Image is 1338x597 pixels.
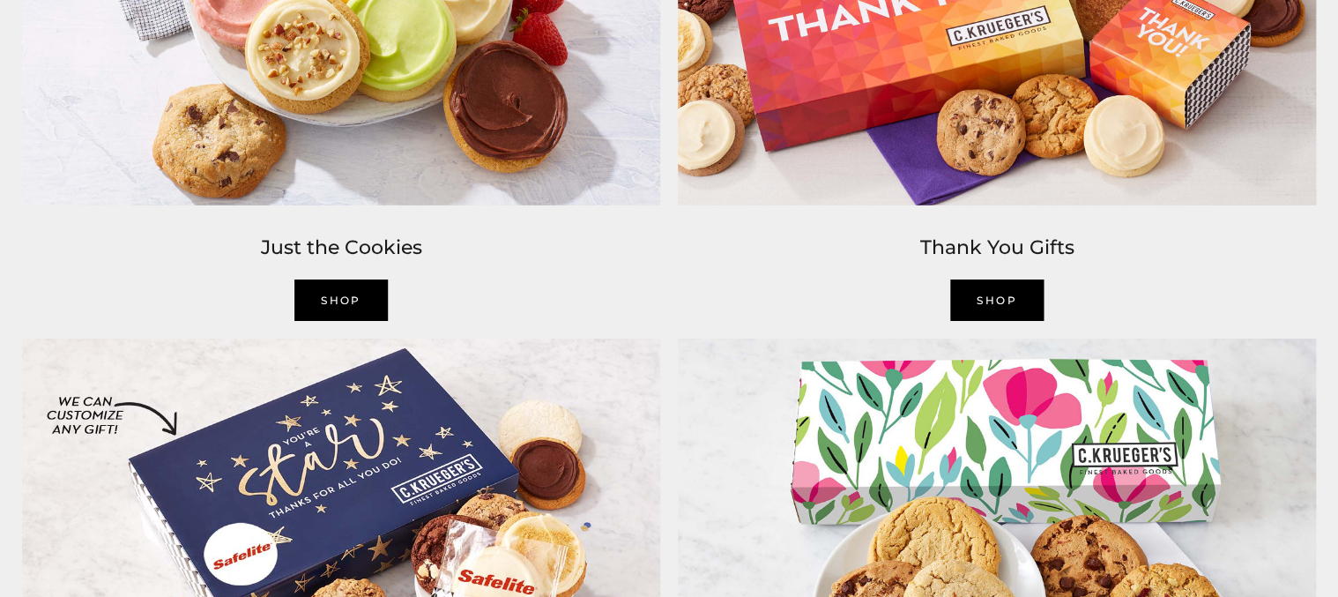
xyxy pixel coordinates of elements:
a: Shop [294,280,388,321]
h2: Thank You Gifts [678,232,1316,264]
a: shop [950,280,1044,321]
iframe: Sign Up via Text for Offers [14,530,182,583]
h2: Just the Cookies [22,232,660,264]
